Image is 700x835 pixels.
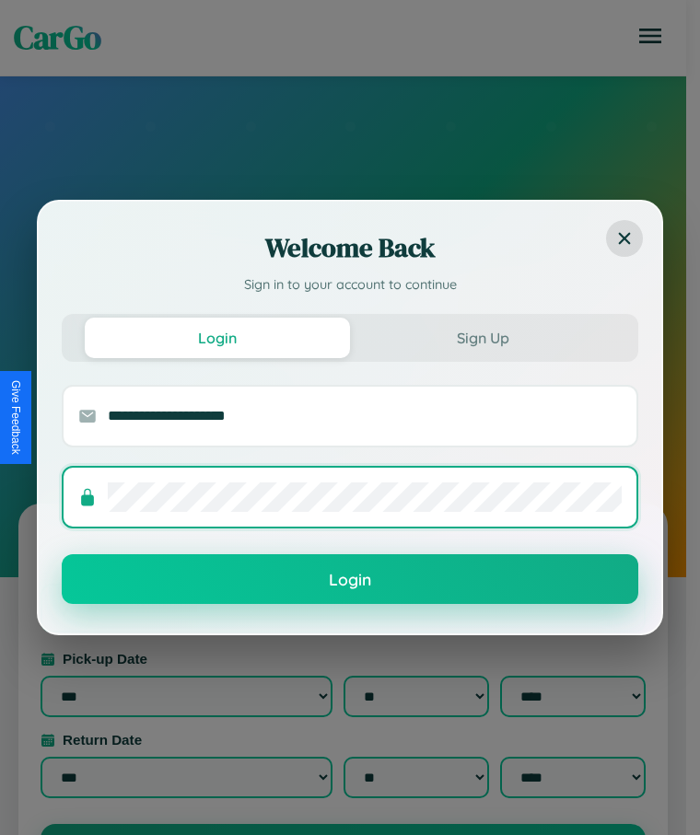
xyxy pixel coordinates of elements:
button: Sign Up [350,318,615,358]
button: Login [62,554,638,604]
div: Give Feedback [9,380,22,455]
h2: Welcome Back [62,229,638,266]
p: Sign in to your account to continue [62,275,638,296]
button: Login [85,318,350,358]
